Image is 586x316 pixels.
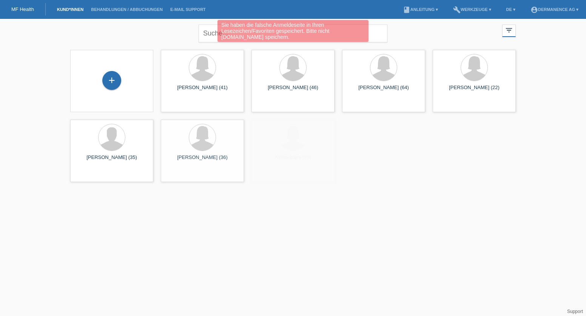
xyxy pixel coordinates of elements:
[399,7,442,12] a: bookAnleitung ▾
[530,6,538,14] i: account_circle
[505,26,513,34] i: filter_list
[449,7,495,12] a: buildWerkzeuge ▾
[11,6,34,12] a: MF Health
[167,85,238,97] div: [PERSON_NAME] (41)
[567,309,583,314] a: Support
[453,6,461,14] i: build
[403,6,410,14] i: book
[76,154,147,166] div: [PERSON_NAME] (35)
[167,7,210,12] a: E-Mail Support
[348,85,419,97] div: [PERSON_NAME] (64)
[439,85,510,97] div: [PERSON_NAME] (22)
[167,154,238,166] div: [PERSON_NAME] (36)
[503,7,519,12] a: DE ▾
[53,7,87,12] a: Kund*innen
[527,7,582,12] a: account_circleDermanence AG ▾
[258,85,328,97] div: [PERSON_NAME] (46)
[217,20,369,42] div: Sie haben die falsche Anmeldeseite in Ihren Lesezeichen/Favoriten gespeichert. Bitte nicht [DOMAI...
[258,154,328,166] div: Alhisa Bajra (29)
[87,7,167,12] a: Behandlungen / Abbuchungen
[103,74,121,87] div: Kund*in hinzufügen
